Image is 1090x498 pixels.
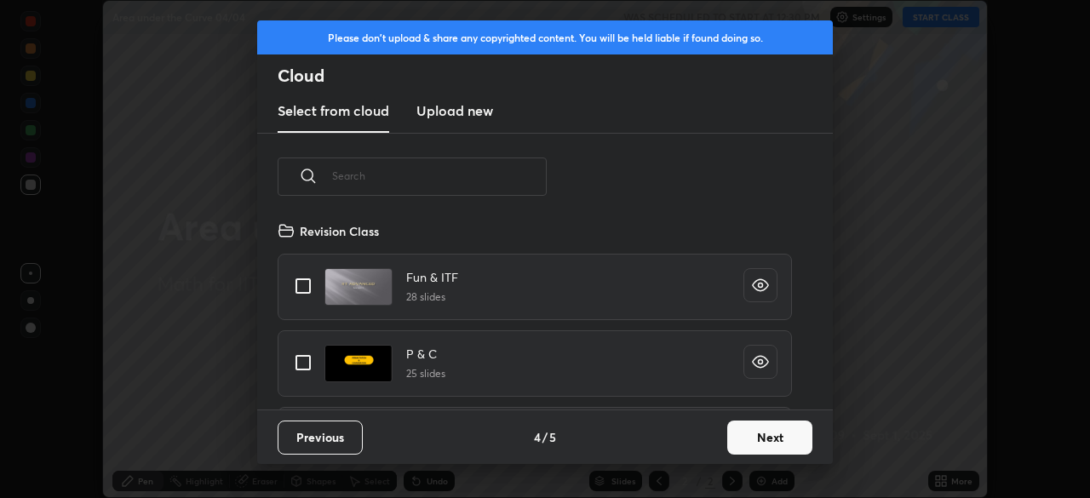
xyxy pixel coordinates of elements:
input: Search [332,140,547,212]
div: Please don't upload & share any copyrighted content. You will be held liable if found doing so. [257,20,833,54]
h4: Fun & ITF [406,268,458,286]
h4: Revision Class [300,222,379,240]
button: Next [727,421,812,455]
h4: 4 [534,428,541,446]
h4: P & C [406,345,445,363]
h5: 28 slides [406,289,458,305]
img: 1713281334VHSW1W.pdf [324,345,393,382]
h2: Cloud [278,65,833,87]
h5: 25 slides [406,366,445,381]
button: Previous [278,421,363,455]
div: grid [257,215,812,409]
h3: Select from cloud [278,100,389,121]
h4: 5 [549,428,556,446]
h3: Upload new [416,100,493,121]
h4: / [542,428,548,446]
img: 1713281156S6ETZ3.pdf [324,268,393,306]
